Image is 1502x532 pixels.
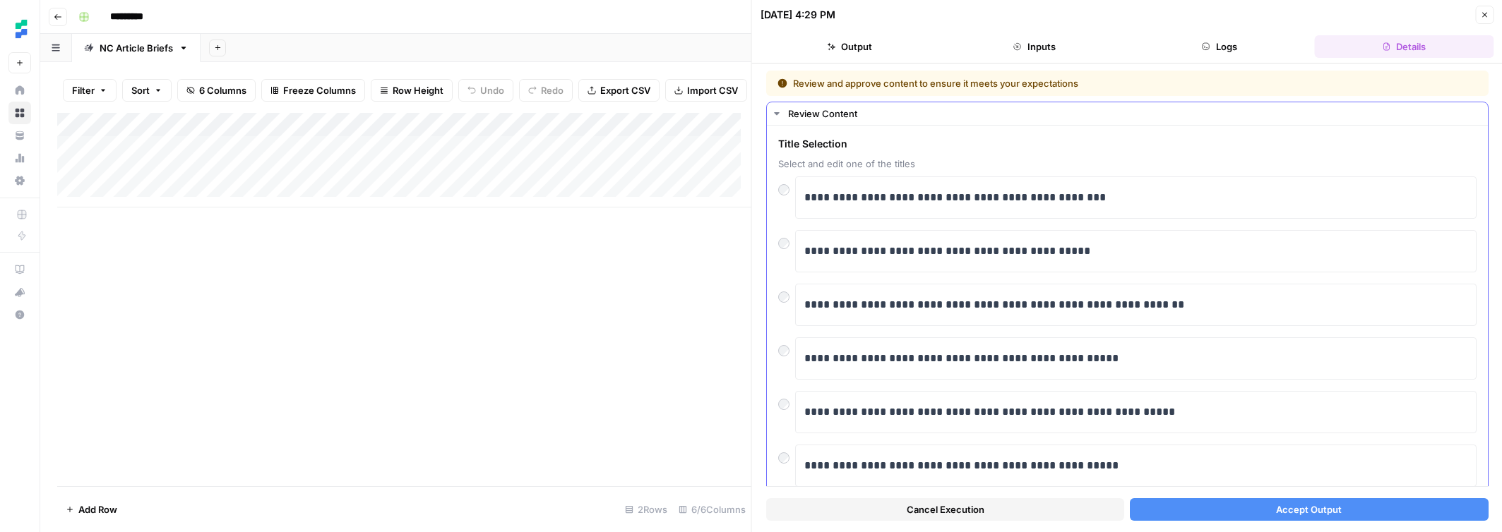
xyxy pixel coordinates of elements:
a: Your Data [8,124,31,147]
button: Workspace: Ten Speed [8,11,31,47]
span: Title Selection [778,137,1477,151]
span: Sort [131,83,150,97]
span: Accept Output [1276,502,1342,516]
button: Review Content [767,102,1488,125]
button: Details [1314,35,1494,58]
span: 6 Columns [199,83,246,97]
div: NC Article Briefs [100,41,173,55]
a: Settings [8,169,31,192]
button: Help + Support [8,303,31,326]
div: 2 Rows [619,498,673,521]
a: Browse [8,102,31,124]
span: Select and edit one of the titles [778,157,1477,171]
button: Logs [1130,35,1309,58]
div: Review Content [788,107,1479,121]
button: Import CSV [665,79,747,102]
span: Add Row [78,502,117,516]
button: Redo [519,79,573,102]
button: Row Height [371,79,453,102]
div: What's new? [9,282,30,303]
button: Sort [122,79,172,102]
button: Output [761,35,940,58]
span: Import CSV [687,83,738,97]
span: Undo [480,83,504,97]
a: NC Article Briefs [72,34,201,62]
button: Inputs [945,35,1124,58]
div: 6/6 Columns [673,498,751,521]
button: Undo [458,79,513,102]
a: Home [8,79,31,102]
button: Filter [63,79,117,102]
div: [DATE] 4:29 PM [761,8,835,22]
button: Export CSV [578,79,660,102]
a: AirOps Academy [8,258,31,281]
button: Add Row [57,498,126,521]
button: Accept Output [1130,498,1488,521]
div: Review and approve content to ensure it meets your expectations [777,76,1277,90]
button: Cancel Execution [766,498,1124,521]
span: Export CSV [600,83,650,97]
a: Usage [8,147,31,169]
button: Freeze Columns [261,79,365,102]
img: Ten Speed Logo [8,16,34,42]
span: Cancel Execution [906,502,984,516]
button: What's new? [8,281,31,303]
button: 6 Columns [177,79,256,102]
span: Freeze Columns [283,83,356,97]
span: Filter [72,83,95,97]
span: Row Height [393,83,443,97]
span: Redo [541,83,564,97]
